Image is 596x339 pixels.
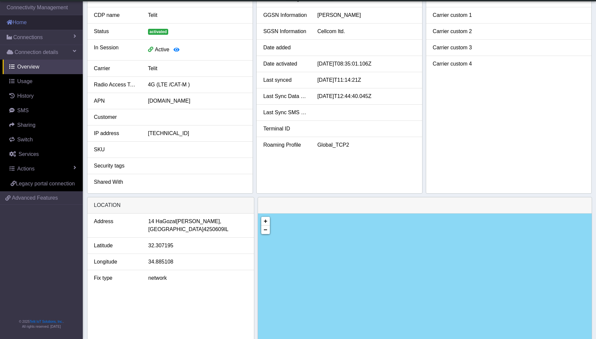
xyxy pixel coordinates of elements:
[17,108,29,113] span: SMS
[3,103,83,118] a: SMS
[89,65,143,73] div: Carrier
[89,218,143,233] div: Address
[3,162,83,176] a: Actions
[258,11,312,19] div: GGSN Information
[148,225,204,233] span: [GEOGRAPHIC_DATA]
[258,92,312,100] div: Last Sync Data Usage
[312,92,420,100] div: [DATE]T12:44:40.045Z
[89,146,143,154] div: SKU
[15,48,58,56] span: Connection details
[16,181,75,186] span: Legacy portal connection
[258,141,312,149] div: Roaming Profile
[3,132,83,147] a: Switch
[89,44,143,56] div: In Session
[89,242,143,250] div: Latitude
[89,178,143,186] div: Shared With
[258,76,312,84] div: Last synced
[3,118,83,132] a: Sharing
[143,258,252,266] div: 34.885108
[17,137,33,142] span: Switch
[30,320,63,323] a: Telit IoT Solutions, Inc.
[3,147,83,162] a: Services
[261,217,270,225] a: Zoom in
[89,274,143,282] div: Fix type
[258,60,312,68] div: Date activated
[428,60,482,68] div: Carrier custom 4
[13,33,43,41] span: Connections
[203,225,224,233] span: 4250609
[428,11,482,19] div: Carrier custom 1
[312,27,420,35] div: Cellcom ltd.
[258,125,312,133] div: Terminal ID
[89,129,143,137] div: IP address
[428,27,482,35] div: Carrier custom 2
[89,81,143,89] div: Radio Access Tech
[428,44,482,52] div: Carrier custom 3
[143,97,251,105] div: [DOMAIN_NAME]
[3,74,83,89] a: Usage
[87,197,254,214] div: LOCATION
[3,60,83,74] a: Overview
[143,129,251,137] div: [TECHNICAL_ID]
[3,89,83,103] a: History
[19,151,39,157] span: Services
[312,60,420,68] div: [DATE]T08:35:01.106Z
[17,93,34,99] span: History
[89,11,143,19] div: CDP name
[89,258,143,266] div: Longitude
[143,274,252,282] div: network
[17,122,35,128] span: Sharing
[258,27,312,35] div: SGSN Information
[258,109,312,117] div: Last Sync SMS Usage
[169,44,184,56] button: View session details
[312,76,420,84] div: [DATE]T11:14:21Z
[148,29,169,35] span: activated
[12,194,58,202] span: Advanced Features
[258,44,312,52] div: Date added
[155,47,170,52] span: Active
[224,225,228,233] span: IL
[143,11,251,19] div: Telit
[89,113,143,121] div: Customer
[89,162,143,170] div: Security tags
[143,65,251,73] div: Telit
[89,27,143,35] div: Status
[89,97,143,105] div: APN
[312,11,420,19] div: [PERSON_NAME]
[17,78,32,84] span: Usage
[143,242,252,250] div: 32.307195
[176,218,221,225] span: [PERSON_NAME],
[17,166,34,171] span: Actions
[312,141,420,149] div: Global_TCP2
[148,218,176,225] span: 14 HaGozal
[17,64,39,70] span: Overview
[143,81,251,89] div: 4G (LTE /CAT-M )
[261,225,270,234] a: Zoom out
